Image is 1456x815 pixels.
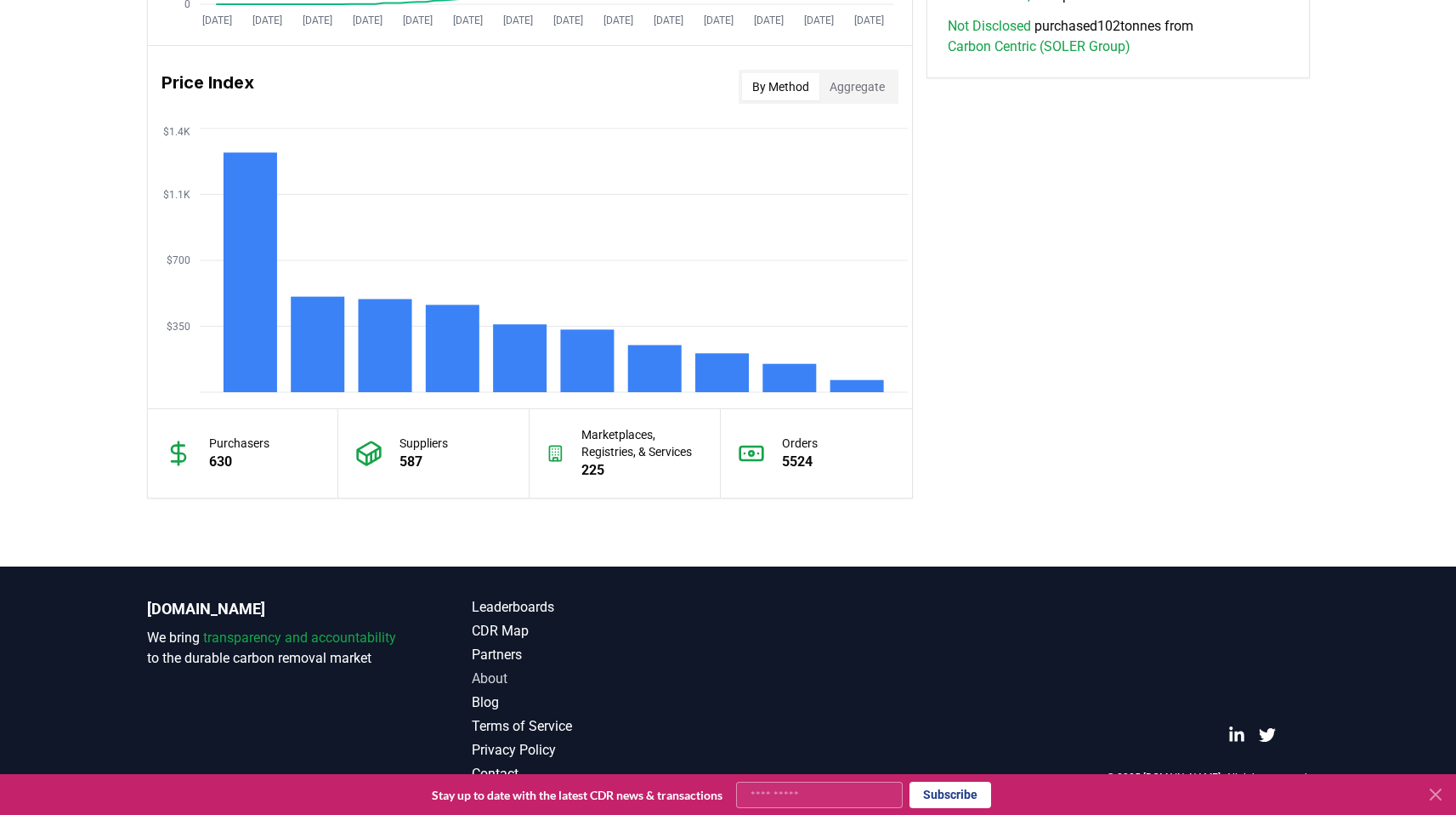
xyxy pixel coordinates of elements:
p: We bring to the durable carbon removal market [147,628,404,669]
button: Aggregate [819,73,895,100]
span: transparency and accountability [203,630,396,646]
button: By Method [742,73,819,100]
a: Privacy Policy [472,740,728,761]
a: Twitter [1259,727,1276,744]
a: Carbon Centric (SOLER Group) [948,37,1130,57]
a: Terms of Service [472,716,728,737]
a: About [472,669,728,689]
tspan: [DATE] [853,14,883,26]
tspan: [DATE] [552,14,582,26]
tspan: [DATE] [502,14,532,26]
tspan: [DATE] [402,14,432,26]
tspan: [DATE] [603,14,632,26]
tspan: [DATE] [201,14,231,26]
a: Contact [472,764,728,784]
p: 630 [209,452,269,472]
a: Blog [472,692,728,713]
p: Purchasers [209,435,269,452]
tspan: [DATE] [302,14,331,26]
tspan: [DATE] [352,14,382,26]
p: 5524 [782,452,818,472]
a: Leaderboards [472,597,728,618]
p: [DOMAIN_NAME] [147,597,404,621]
p: Marketplaces, Registries, & Services [581,426,703,460]
a: Partners [472,645,728,665]
tspan: $1.4K [163,126,190,138]
tspan: [DATE] [753,14,783,26]
a: LinkedIn [1228,727,1245,744]
tspan: [DATE] [653,14,683,26]
tspan: [DATE] [803,14,833,26]
a: Not Disclosed [948,16,1031,37]
a: CDR Map [472,621,728,641]
h3: Price Index [161,70,254,104]
p: 587 [399,452,448,472]
tspan: $1.1K [163,189,190,201]
p: Suppliers [399,435,448,452]
p: Orders [782,435,818,452]
tspan: [DATE] [703,14,733,26]
tspan: [DATE] [452,14,482,26]
tspan: $700 [167,254,190,266]
tspan: $350 [167,321,190,333]
span: purchased 102 tonnes from [948,16,1289,57]
p: © 2025 [DOMAIN_NAME]. All rights reserved. [1107,771,1310,784]
p: 225 [581,460,703,481]
tspan: [DATE] [252,14,281,26]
